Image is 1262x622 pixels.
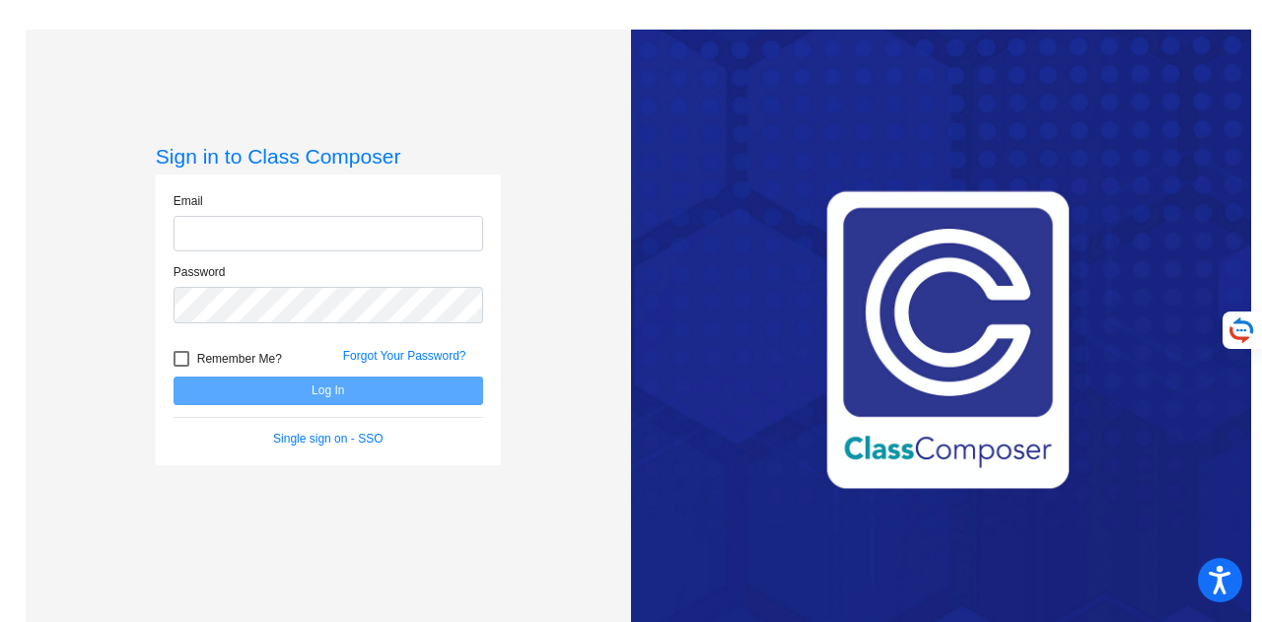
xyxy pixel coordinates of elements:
label: Password [174,263,226,281]
span: Remember Me? [197,347,282,371]
button: Log In [174,377,483,405]
label: Email [174,192,203,210]
a: Forgot Your Password? [343,349,466,363]
a: Single sign on - SSO [273,432,383,446]
h3: Sign in to Class Composer [156,144,501,169]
